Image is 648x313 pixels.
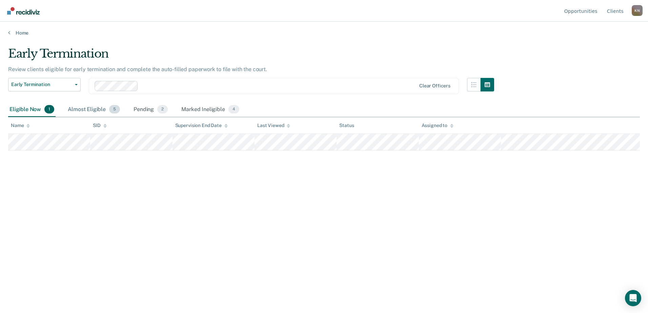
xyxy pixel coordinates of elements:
button: Profile dropdown button [632,5,643,16]
span: 5 [109,105,120,114]
div: Assigned to [422,123,453,128]
div: K N [632,5,643,16]
img: Recidiviz [7,7,40,15]
div: Last Viewed [257,123,290,128]
div: Clear officers [419,83,450,89]
div: Marked Ineligible4 [180,102,241,117]
span: 2 [157,105,168,114]
span: 4 [228,105,239,114]
a: Home [8,30,640,36]
div: SID [93,123,107,128]
div: Status [339,123,354,128]
div: Supervision End Date [175,123,228,128]
div: Open Intercom Messenger [625,290,641,306]
span: 1 [44,105,54,114]
div: Early Termination [8,47,494,66]
div: Almost Eligible5 [66,102,121,117]
p: Review clients eligible for early termination and complete the auto-filled paperwork to file with... [8,66,267,72]
div: Name [11,123,30,128]
span: Early Termination [11,82,72,87]
div: Eligible Now1 [8,102,56,117]
div: Pending2 [132,102,169,117]
button: Early Termination [8,78,81,91]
